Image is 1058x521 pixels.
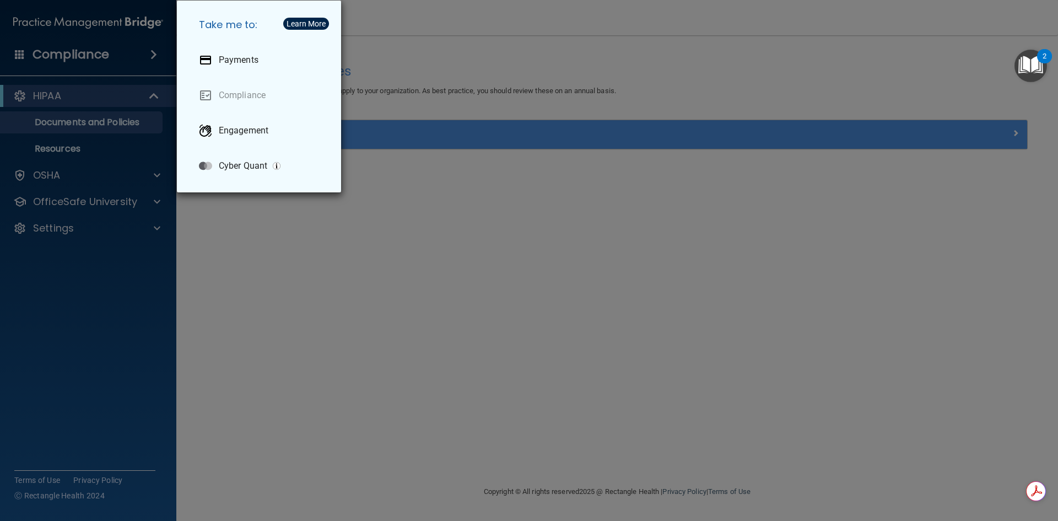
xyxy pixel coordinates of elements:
[283,18,329,30] button: Learn More
[190,115,332,146] a: Engagement
[1014,50,1047,82] button: Open Resource Center, 2 new notifications
[190,45,332,76] a: Payments
[219,55,258,66] p: Payments
[287,20,326,28] div: Learn More
[1043,56,1046,71] div: 2
[219,125,268,136] p: Engagement
[190,80,332,111] a: Compliance
[190,9,332,40] h5: Take me to:
[219,160,267,171] p: Cyber Quant
[190,151,332,181] a: Cyber Quant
